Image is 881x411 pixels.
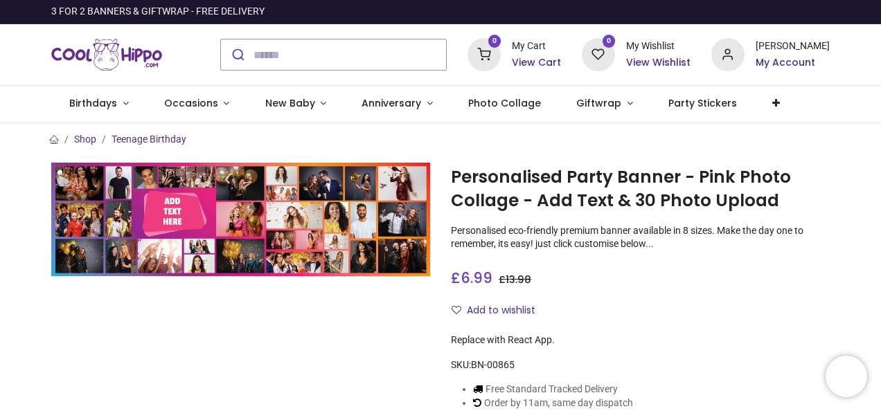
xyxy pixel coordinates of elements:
[756,56,830,70] a: My Account
[499,273,531,286] span: £
[468,48,501,60] a: 0
[51,35,162,74] a: Logo of Cool Hippo
[221,39,253,70] button: Submit
[265,96,315,110] span: New Baby
[451,268,492,288] span: £
[488,35,501,48] sup: 0
[471,359,515,370] span: BN-00865
[51,163,430,276] img: Personalised Party Banner - Pink Photo Collage - Add Text & 30 Photo Upload
[626,56,691,70] a: View Wishlist
[51,35,162,74] img: Cool Hippo
[451,299,547,322] button: Add to wishlistAdd to wishlist
[247,86,344,122] a: New Baby
[582,48,615,60] a: 0
[146,86,247,122] a: Occasions
[512,56,561,70] a: View Cart
[756,39,830,53] div: [PERSON_NAME]
[539,5,830,19] iframe: Customer reviews powered by Trustpilot
[576,96,621,110] span: Giftwrap
[826,356,867,397] iframe: Brevo live chat
[451,334,830,347] div: Replace with React App.
[112,134,186,145] a: Teenage Birthday
[603,35,616,48] sup: 0
[452,305,461,315] i: Add to wishlist
[451,224,830,251] p: Personalised eco-friendly premium banner available in 8 sizes. Make the day one to remember, its ...
[51,5,265,19] div: 3 FOR 2 BANNERS & GIFTWRAP - FREE DELIVERY
[461,268,492,288] span: 6.99
[344,86,451,122] a: Anniversary
[362,96,421,110] span: Anniversary
[506,273,531,286] span: 13.98
[451,165,830,213] h1: Personalised Party Banner - Pink Photo Collage - Add Text & 30 Photo Upload
[164,96,218,110] span: Occasions
[626,39,691,53] div: My Wishlist
[473,396,667,410] li: Order by 11am, same day dispatch
[468,96,541,110] span: Photo Collage
[473,383,667,396] li: Free Standard Tracked Delivery
[668,96,737,110] span: Party Stickers
[69,96,117,110] span: Birthdays
[512,39,561,53] div: My Cart
[51,86,146,122] a: Birthdays
[451,358,830,372] div: SKU:
[559,86,651,122] a: Giftwrap
[74,134,96,145] a: Shop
